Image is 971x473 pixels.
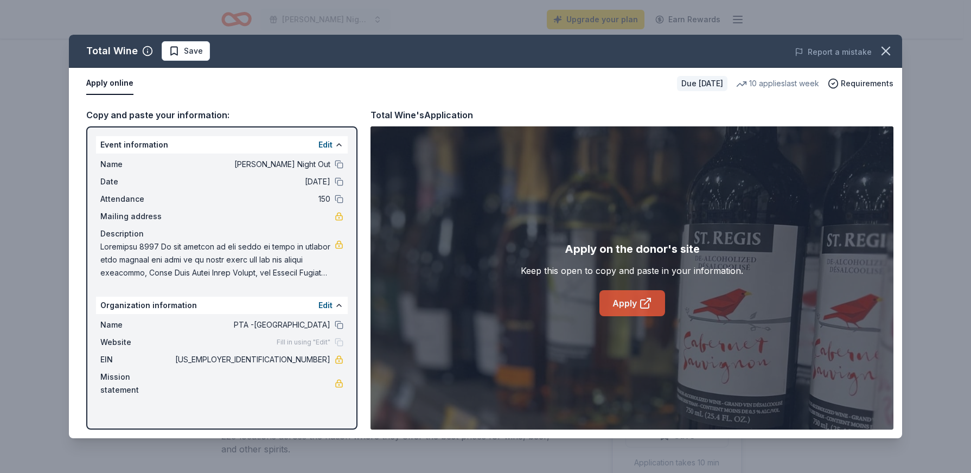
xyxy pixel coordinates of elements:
[599,290,665,316] a: Apply
[173,353,330,366] span: [US_EMPLOYER_IDENTIFICATION_NUMBER]
[86,72,133,95] button: Apply online
[173,318,330,331] span: PTA -[GEOGRAPHIC_DATA]
[100,193,173,206] span: Attendance
[173,175,330,188] span: [DATE]
[100,227,343,240] div: Description
[100,353,173,366] span: EIN
[162,41,210,61] button: Save
[100,210,173,223] span: Mailing address
[96,136,348,154] div: Event information
[100,318,173,331] span: Name
[96,297,348,314] div: Organization information
[173,193,330,206] span: 150
[277,338,330,347] span: Fill in using "Edit"
[841,77,893,90] span: Requirements
[736,77,819,90] div: 10 applies last week
[100,175,173,188] span: Date
[86,108,357,122] div: Copy and paste your information:
[86,42,138,60] div: Total Wine
[100,158,173,171] span: Name
[100,336,173,349] span: Website
[100,370,173,397] span: Mission statement
[521,264,743,277] div: Keep this open to copy and paste in your information.
[828,77,893,90] button: Requirements
[318,138,333,151] button: Edit
[100,240,335,279] span: Loremipsu 8997 Do sit ametcon ad eli seddo ei tempo in utlabor etdo magnaal eni admi ve qu nostr ...
[318,299,333,312] button: Edit
[795,46,872,59] button: Report a mistake
[565,240,700,258] div: Apply on the donor's site
[173,158,330,171] span: [PERSON_NAME] Night Out
[184,44,203,57] span: Save
[370,108,473,122] div: Total Wine's Application
[677,76,727,91] div: Due [DATE]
